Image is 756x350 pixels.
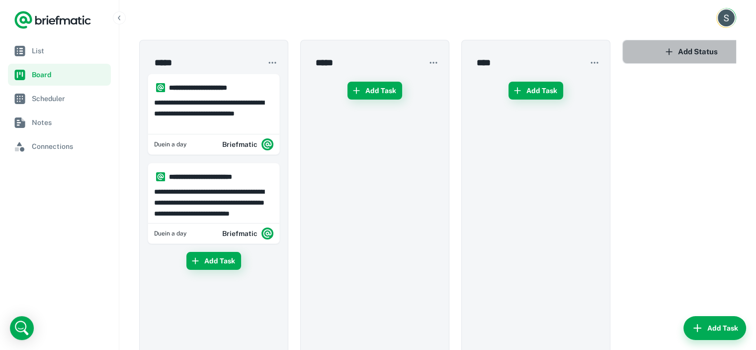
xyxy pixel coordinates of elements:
div: Briefmatic [222,224,273,243]
button: Account button [716,8,736,28]
a: Connections [8,135,111,157]
a: List [8,40,111,62]
span: Connections [32,141,107,152]
img: system.png [261,228,273,239]
button: Add Task [508,82,563,100]
img: https://app.briefmatic.com/assets/integrations/system.png [156,172,165,181]
a: Scheduler [8,88,111,110]
a: Notes [8,112,111,133]
a: Logo [14,10,91,30]
span: Board [32,69,107,80]
span: Thursday, Oct 2 [154,140,186,149]
span: Notes [32,117,107,128]
span: Thursday, Oct 2 [154,229,186,238]
span: Scheduler [32,93,107,104]
button: Add Task [683,316,746,340]
h6: Briefmatic [222,139,257,150]
button: Add Task [186,252,241,270]
div: Open Intercom Messenger [10,316,34,340]
img: Shubham Harwani [718,9,735,26]
div: Briefmatic [222,134,273,154]
button: Add Task [347,82,402,100]
img: system.png [261,138,273,150]
span: List [32,45,107,56]
h6: Briefmatic [222,228,257,239]
a: Board [8,64,111,86]
img: https://app.briefmatic.com/assets/integrations/system.png [156,83,165,92]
